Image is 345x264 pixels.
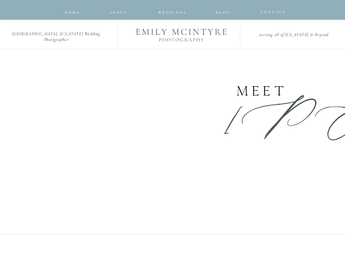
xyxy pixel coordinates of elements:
h2: [PERSON_NAME] [224,96,329,141]
h2: serving all of [US_STATE] & Beyond [246,32,341,38]
a: CONTACT [261,9,281,13]
h2: [GEOGRAPHIC_DATA], [US_STATE] Wedding Photographer [3,31,109,38]
span: home [65,11,80,15]
a: home [64,9,81,13]
span: CONTACT [261,10,287,14]
span: Blog [216,11,230,15]
a: Weddings [153,9,191,13]
h3: meet [234,82,290,94]
span: Weddings [158,11,187,15]
a: Blog [211,9,235,13]
a: about [109,9,126,13]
